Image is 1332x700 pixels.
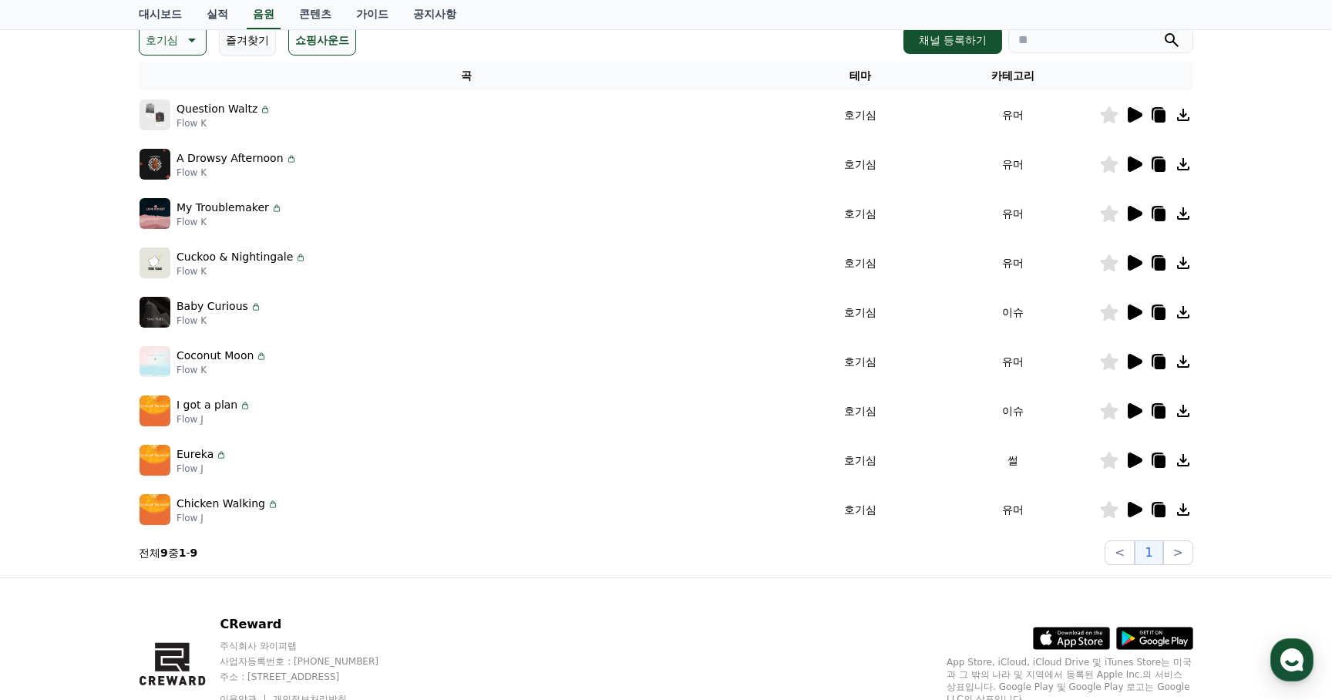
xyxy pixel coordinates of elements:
[140,247,170,278] img: music
[141,513,160,525] span: 대화
[220,615,408,634] p: CReward
[140,346,170,377] img: music
[177,265,307,278] p: Flow K
[139,25,207,56] button: 호기심
[146,29,178,51] p: 호기심
[140,99,170,130] img: music
[102,489,199,527] a: 대화
[177,200,269,216] p: My Troublemaker
[177,364,267,376] p: Flow K
[177,348,254,364] p: Coconut Moon
[794,436,926,485] td: 호기심
[140,494,170,525] img: music
[177,101,257,117] p: Question Waltz
[288,25,356,56] button: 쇼핑사운드
[49,512,58,524] span: 홈
[140,297,170,328] img: music
[177,150,284,167] p: A Drowsy Afternoon
[926,90,1099,140] td: 유머
[140,149,170,180] img: music
[177,249,293,265] p: Cuckoo & Nightingale
[177,216,283,228] p: Flow K
[5,489,102,527] a: 홈
[794,90,926,140] td: 호기심
[794,386,926,436] td: 호기심
[177,117,271,130] p: Flow K
[794,485,926,534] td: 호기심
[1105,540,1135,565] button: <
[794,62,926,90] th: 테마
[139,62,794,90] th: 곡
[177,397,237,413] p: I got a plan
[794,189,926,238] td: 호기심
[177,446,214,463] p: Eureka
[160,547,168,559] strong: 9
[177,413,251,426] p: Flow J
[220,655,408,668] p: 사업자등록번호 : [PHONE_NUMBER]
[926,62,1099,90] th: 카테고리
[926,386,1099,436] td: 이슈
[926,189,1099,238] td: 유머
[794,288,926,337] td: 호기심
[926,140,1099,189] td: 유머
[177,315,262,327] p: Flow K
[926,288,1099,337] td: 이슈
[903,26,1002,54] button: 채널 등록하기
[926,436,1099,485] td: 썰
[794,238,926,288] td: 호기심
[177,463,227,475] p: Flow J
[794,140,926,189] td: 호기심
[926,337,1099,386] td: 유머
[220,671,408,683] p: 주소 : [STREET_ADDRESS]
[140,445,170,476] img: music
[177,167,298,179] p: Flow K
[926,238,1099,288] td: 유머
[794,337,926,386] td: 호기심
[926,485,1099,534] td: 유머
[1163,540,1193,565] button: >
[139,545,197,560] p: 전체 중 -
[177,512,279,524] p: Flow J
[190,547,198,559] strong: 9
[220,640,408,652] p: 주식회사 와이피랩
[179,547,187,559] strong: 1
[219,25,276,56] button: 즐겨찾기
[199,489,296,527] a: 설정
[177,496,265,512] p: Chicken Walking
[140,395,170,426] img: music
[1135,540,1162,565] button: 1
[238,512,257,524] span: 설정
[140,198,170,229] img: music
[177,298,248,315] p: Baby Curious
